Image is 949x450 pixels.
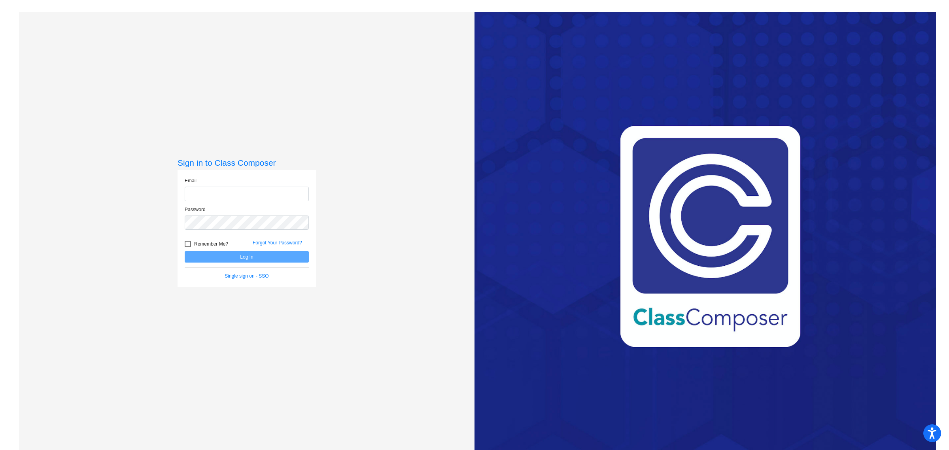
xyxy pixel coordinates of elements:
[225,273,268,279] a: Single sign on - SSO
[253,240,302,246] a: Forgot Your Password?
[185,251,309,263] button: Log In
[185,206,206,213] label: Password
[194,239,228,249] span: Remember Me?
[185,177,197,184] label: Email
[178,158,316,168] h3: Sign in to Class Composer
